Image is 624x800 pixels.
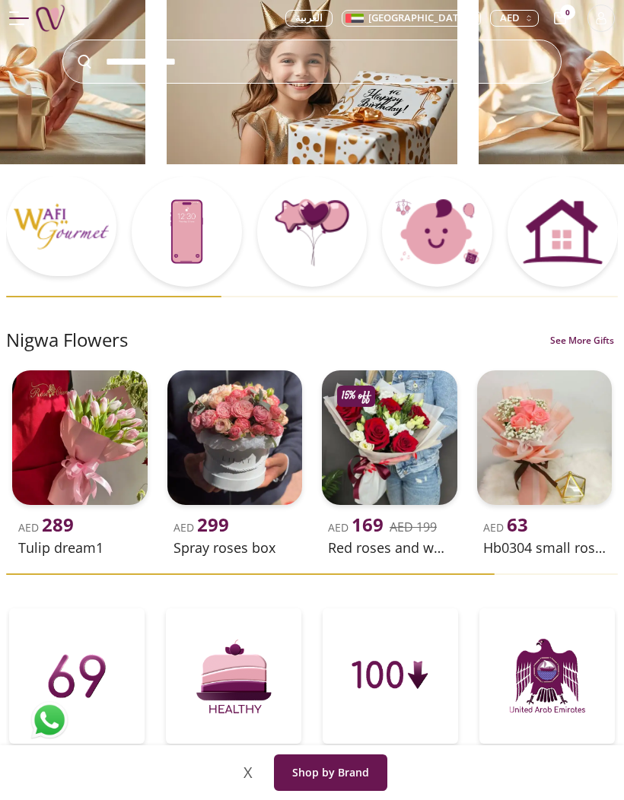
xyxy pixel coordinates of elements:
[342,10,481,27] button: [GEOGRAPHIC_DATA]
[9,608,145,747] a: Card Thumbnail
[35,3,65,33] img: Nigwa-uae-gifts
[18,520,74,535] span: AED
[265,754,387,791] a: Shop by Brand
[382,176,492,290] a: Card Thumbnail
[546,335,618,347] a: See More Gifts
[479,608,615,747] a: Card Thumbnail
[471,364,619,562] a: uae-gifts-HB0304 Small Roses Bouquet 22AED 63Hb0304 small roses bouquet 22
[18,537,142,558] h2: Tulip dream1
[166,608,301,747] a: Card Thumbnail
[167,370,303,506] img: uae-gifts-Spray roses Box
[507,512,528,537] span: 63
[358,389,371,404] span: off
[30,701,68,739] img: whatsapp
[554,12,566,24] button: cart-button
[257,176,368,290] a: Card Thumbnail
[323,608,458,747] a: Card Thumbnail
[295,11,323,26] span: العربية
[237,763,259,782] span: X
[328,537,451,558] h2: Red roses and white eustoma flowers bouquet
[161,364,309,562] a: uae-gifts-Spray roses BoxAED 299Spray roses box
[390,519,437,535] del: AED 199
[483,520,528,535] span: AED
[483,537,606,558] h2: Hb0304 small roses bouquet 22
[560,5,575,20] span: 0
[352,512,384,537] span: 169
[132,176,242,290] a: Card Thumbnail
[587,5,615,32] button: Login
[322,370,457,506] img: uae-gifts-Red Roses and White Eustoma Flowers Bouquet
[477,370,613,506] img: uae-gifts-HB0304 Small Roses Bouquet 22
[6,364,154,562] a: uae-gifts-Tulip Dream1AED 289Tulip dream1
[500,11,520,26] span: AED
[6,176,116,279] a: Card Thumbnail
[274,754,387,791] button: Shop by Brand
[42,512,74,537] span: 289
[6,328,128,352] h2: Nigwa Flowers
[490,10,539,27] button: AED
[12,370,148,506] img: uae-gifts-Tulip Dream1
[316,364,463,562] a: uae-gifts-Red Roses and White Eustoma Flowers Bouquet15% offAED 169AED 199Red roses and white eus...
[174,537,297,558] h2: Spray roses box
[63,40,561,83] input: Search
[174,520,229,535] span: AED
[328,520,384,535] span: AED
[345,14,364,23] img: Arabic_dztd3n.png
[508,176,618,290] a: Card Thumbnail
[197,512,229,537] span: 299
[342,389,371,404] p: 15%
[368,11,468,26] span: [GEOGRAPHIC_DATA]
